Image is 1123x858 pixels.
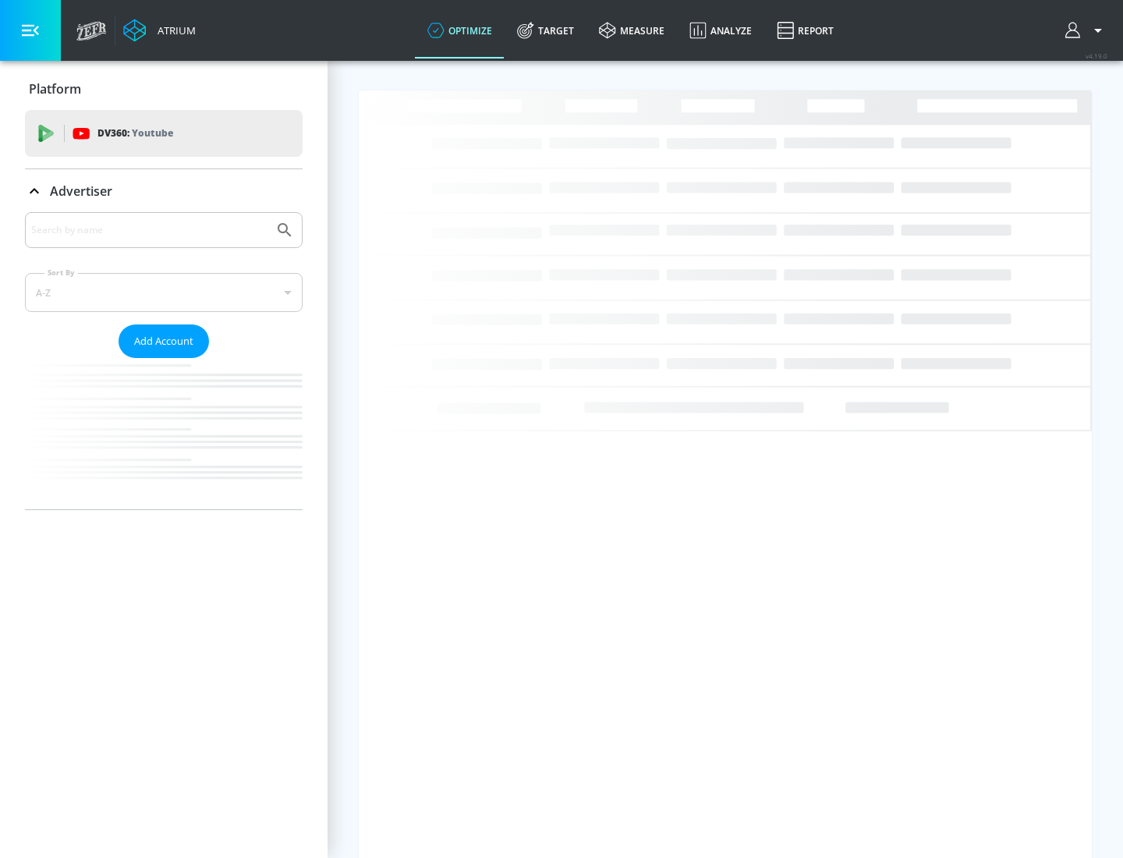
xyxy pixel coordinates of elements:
[586,2,677,58] a: measure
[25,110,303,157] div: DV360: Youtube
[25,169,303,213] div: Advertiser
[44,268,78,278] label: Sort By
[25,67,303,111] div: Platform
[151,23,196,37] div: Atrium
[134,332,193,350] span: Add Account
[415,2,505,58] a: optimize
[764,2,846,58] a: Report
[123,19,196,42] a: Atrium
[677,2,764,58] a: Analyze
[50,183,112,200] p: Advertiser
[25,358,303,509] nav: list of Advertiser
[505,2,586,58] a: Target
[25,212,303,509] div: Advertiser
[29,80,81,97] p: Platform
[25,273,303,312] div: A-Z
[132,125,173,141] p: Youtube
[1086,51,1107,60] span: v 4.19.0
[119,324,209,358] button: Add Account
[31,220,267,240] input: Search by name
[97,125,173,142] p: DV360:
